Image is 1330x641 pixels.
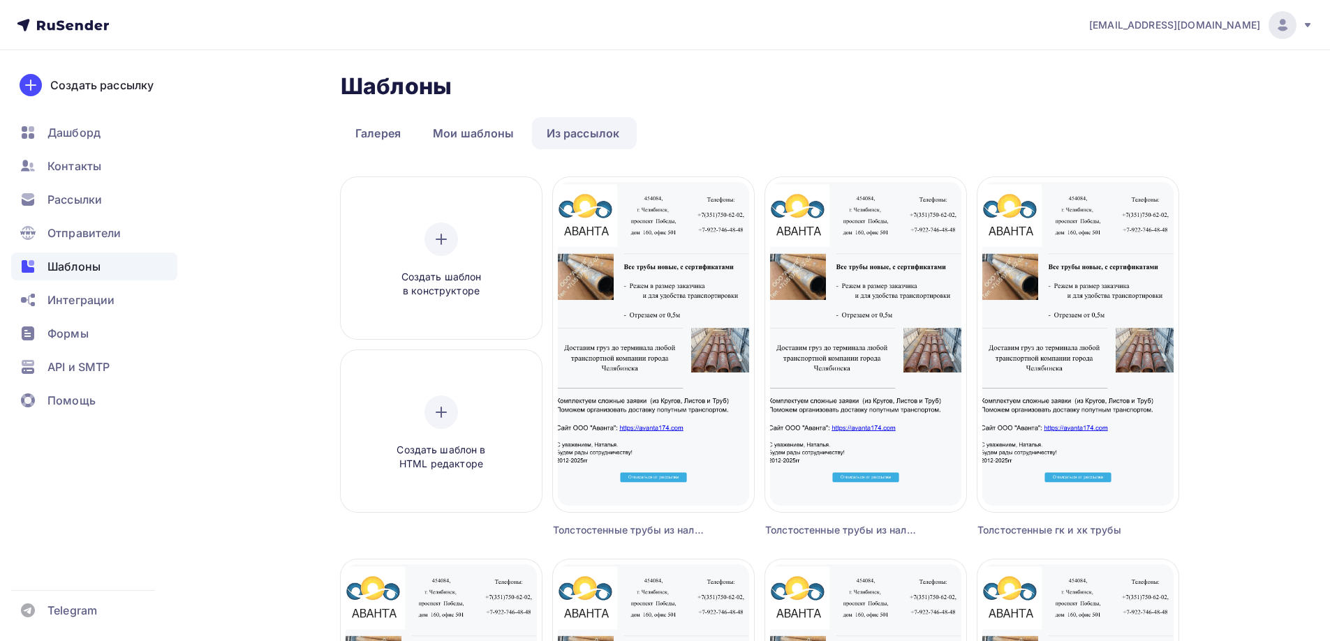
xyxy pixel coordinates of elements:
span: Отправители [47,225,121,241]
a: Мои шаблоны [418,117,529,149]
div: Толстостенные трубы из наличия [553,523,704,537]
a: Из рассылок [532,117,635,149]
a: Контакты [11,152,177,180]
h2: Шаблоны [341,73,452,100]
span: API и SMTP [47,359,110,375]
span: Дашборд [47,124,101,141]
span: Рассылки [47,191,102,208]
a: Рассылки [11,186,177,213]
span: Помощь [47,392,96,409]
span: [EMAIL_ADDRESS][DOMAIN_NAME] [1089,18,1260,32]
div: Толстостенные гк и хк трубы [977,523,1128,537]
span: Telegram [47,602,97,619]
span: Создать шаблон в HTML редакторе [375,443,508,472]
div: Создать рассылку [50,77,154,93]
span: Контакты [47,158,101,174]
span: Шаблоны [47,258,101,275]
span: Формы [47,325,89,342]
a: Шаблоны [11,252,177,280]
span: Создать шаблон в конструкторе [375,270,508,299]
a: Формы [11,319,177,347]
span: Интеграции [47,292,114,308]
div: Толстостенные трубы из наличия [765,523,916,537]
a: Отправители [11,219,177,247]
a: Дашборд [11,119,177,146]
a: Галерея [341,117,415,149]
a: [EMAIL_ADDRESS][DOMAIN_NAME] [1089,11,1313,39]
